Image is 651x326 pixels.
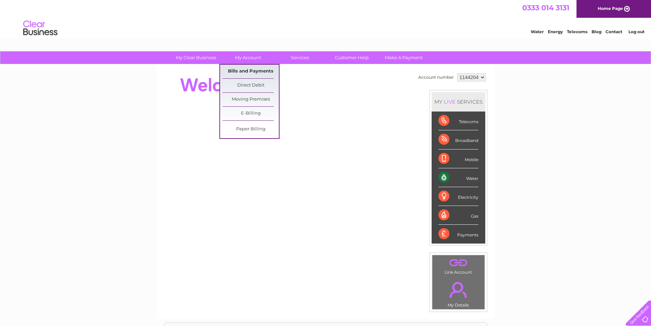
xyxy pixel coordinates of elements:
[438,206,478,225] div: Gas
[522,3,569,12] a: 0333 014 3131
[272,51,328,64] a: Services
[222,122,279,136] a: Paper Billing
[432,276,485,310] td: My Details
[432,92,485,112] div: MY SERVICES
[438,130,478,149] div: Broadband
[438,225,478,243] div: Payments
[222,79,279,92] a: Direct Debit
[531,29,544,34] a: Water
[324,51,380,64] a: Customer Help
[222,93,279,106] a: Moving Premises
[567,29,587,34] a: Telecoms
[438,187,478,206] div: Electricity
[376,51,432,64] a: Make A Payment
[443,99,457,105] div: LIVE
[220,51,276,64] a: My Account
[606,29,622,34] a: Contact
[628,29,645,34] a: Log out
[434,257,483,269] a: .
[592,29,601,34] a: Blog
[434,278,483,302] a: .
[417,71,456,83] td: Account number
[222,107,279,120] a: E-Billing
[438,168,478,187] div: Water
[23,18,58,39] img: logo.png
[548,29,563,34] a: Energy
[438,112,478,130] div: Telecoms
[164,4,487,33] div: Clear Business is a trading name of Verastar Limited (registered in [GEOGRAPHIC_DATA] No. 3667643...
[222,65,279,78] a: Bills and Payments
[168,51,224,64] a: My Clear Business
[432,255,485,276] td: Link Account
[438,149,478,168] div: Mobile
